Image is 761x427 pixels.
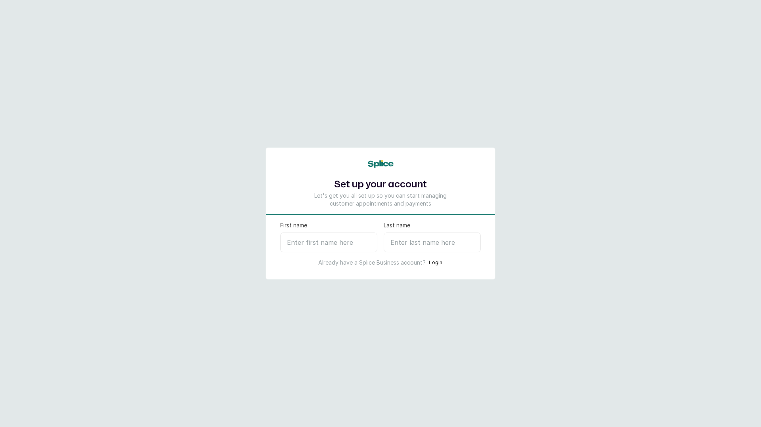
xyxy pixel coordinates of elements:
input: Enter first name here [280,233,377,252]
input: Enter last name here [384,233,481,252]
label: First name [280,221,307,229]
button: Login [429,259,443,267]
p: Already have a Splice Business account? [318,259,426,267]
h1: Set up your account [310,177,451,192]
label: Last name [384,221,410,229]
p: Let's get you all set up so you can start managing customer appointments and payments [310,192,451,208]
